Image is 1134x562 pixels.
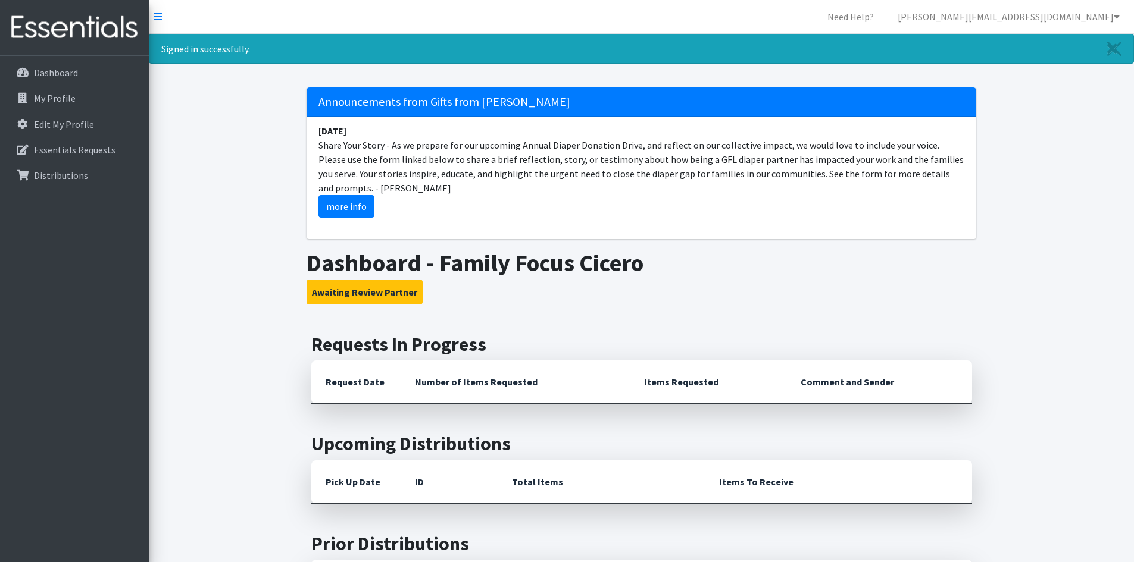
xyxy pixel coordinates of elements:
[149,34,1134,64] div: Signed in successfully.
[401,460,498,504] th: ID
[311,432,972,455] h2: Upcoming Distributions
[307,249,976,277] h1: Dashboard - Family Focus Cicero
[34,169,88,181] p: Distributions
[5,61,144,84] a: Dashboard
[705,460,972,504] th: Items To Receive
[5,8,144,48] img: HumanEssentials
[1095,34,1133,63] a: Close
[307,117,976,225] li: Share Your Story - As we prepare for our upcoming Annual Diaper Donation Drive, and reflect on ou...
[5,112,144,136] a: Edit My Profile
[818,5,883,29] a: Need Help?
[318,195,374,218] a: more info
[34,118,94,130] p: Edit My Profile
[307,280,423,304] button: Awaiting Review Partner
[307,87,976,117] h5: Announcements from Gifts from [PERSON_NAME]
[318,125,346,137] strong: [DATE]
[34,144,115,156] p: Essentials Requests
[888,5,1129,29] a: [PERSON_NAME][EMAIL_ADDRESS][DOMAIN_NAME]
[311,460,401,504] th: Pick Up Date
[311,360,401,404] th: Request Date
[498,460,705,504] th: Total Items
[5,86,144,110] a: My Profile
[311,333,972,356] h2: Requests In Progress
[5,138,144,162] a: Essentials Requests
[311,532,972,555] h2: Prior Distributions
[630,360,786,404] th: Items Requested
[5,164,144,187] a: Distributions
[34,67,78,79] p: Dashboard
[786,360,971,404] th: Comment and Sender
[401,360,630,404] th: Number of Items Requested
[34,92,76,104] p: My Profile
